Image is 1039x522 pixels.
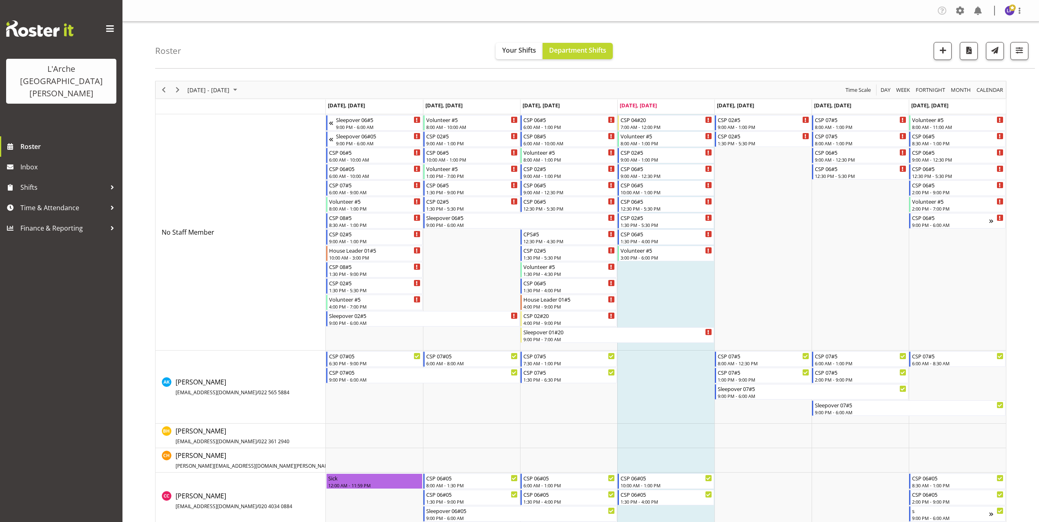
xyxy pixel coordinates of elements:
div: 6:00 AM - 8:30 AM [912,360,1003,367]
div: CSP 08#5 [523,132,615,140]
div: No Staff Member"s event - Volunteer #5 Begin From Sunday, September 21, 2025 at 8:00:00 AM GMT+12... [909,115,1006,131]
div: CSP 06#05 [426,474,518,482]
div: Aman Kaur"s event - CSP 07#5 Begin From Sunday, September 21, 2025 at 6:00:00 AM GMT+12:00 Ends A... [909,351,1006,367]
div: September 15 - 21, 2025 [185,81,242,98]
div: No Staff Member"s event - Volunteer #5 Begin From Thursday, September 18, 2025 at 3:00:00 PM GMT+... [618,246,714,261]
div: No Staff Member"s event - CSP 02#5 Begin From Thursday, September 18, 2025 at 9:00:00 AM GMT+12:0... [618,148,714,163]
div: No Staff Member"s event - CSP 02#5 Begin From Thursday, September 18, 2025 at 1:30:00 PM GMT+12:0... [618,213,714,229]
span: [DATE] - [DATE] [187,85,230,95]
div: Sleepover 06#05 [426,506,615,515]
div: No Staff Member"s event - CSP 06#5 Begin From Sunday, September 21, 2025 at 9:00:00 AM GMT+12:00 ... [909,148,1006,163]
button: Previous [158,85,169,95]
span: / [257,389,258,396]
button: Add a new shift [934,42,952,60]
div: CSP 06#5 [621,230,712,238]
div: 1:30 PM - 4:30 PM [523,271,615,277]
div: CSP 06#05 [523,474,615,482]
div: s [912,506,989,515]
div: No Staff Member"s event - CSP 06#5 Begin From Wednesday, September 17, 2025 at 12:30:00 PM GMT+12... [521,197,617,212]
button: Next [172,85,183,95]
a: [PERSON_NAME][EMAIL_ADDRESS][DOMAIN_NAME]/022 361 2940 [176,426,289,446]
span: [PERSON_NAME] [176,451,366,470]
div: 1:30 PM - 5:30 PM [329,287,420,293]
span: Time Scale [845,85,872,95]
div: No Staff Member"s event - CSP 02#5 Begin From Tuesday, September 16, 2025 at 9:00:00 AM GMT+12:00... [423,131,520,147]
div: CSP 02#5 [718,116,809,124]
button: Timeline Day [879,85,892,95]
div: CPS#5 [523,230,615,238]
div: Volunteer #5 [426,116,518,124]
div: CSP 06#05 [621,474,712,482]
div: CSP 02#5 [718,132,809,140]
div: previous period [157,81,171,98]
div: Volunteer #5 [523,262,615,271]
span: [PERSON_NAME] [176,491,292,510]
div: CSP 06#5 [523,197,615,205]
div: CSP 06#5 [912,132,1003,140]
div: No Staff Member"s event - CSP 02#5 Begin From Friday, September 19, 2025 at 1:30:00 PM GMT+12:00 ... [715,131,811,147]
div: 12:30 PM - 5:30 PM [912,173,1003,179]
div: CSP 06#05 [912,474,1003,482]
div: CSP 07#5 [815,368,906,376]
div: Volunteer #5 [329,197,420,205]
div: Aman Kaur"s event - CSP 07#5 Begin From Friday, September 19, 2025 at 8:00:00 AM GMT+12:00 Ends A... [715,351,811,367]
div: Crissandra Cruz"s event - CSP 06#05 Begin From Sunday, September 21, 2025 at 2:00:00 PM GMT+12:00... [909,490,1006,505]
div: No Staff Member"s event - CSP 06#5 Begin From Wednesday, September 17, 2025 at 6:00:00 AM GMT+12:... [521,115,617,131]
div: CSP 07#5 [523,352,615,360]
button: Filter Shifts [1010,42,1028,60]
div: No Staff Member"s event - CSP 06#5 Begin From Thursday, September 18, 2025 at 9:00:00 AM GMT+12:0... [618,164,714,180]
div: No Staff Member"s event - CSP 06#5 Begin From Monday, September 15, 2025 at 6:00:00 AM GMT+12:00 ... [326,148,423,163]
div: 8:00 AM - 1:00 PM [523,156,615,163]
span: [EMAIL_ADDRESS][DOMAIN_NAME] [176,438,257,445]
span: [DATE], [DATE] [425,102,463,109]
div: 2:00 PM - 9:00 PM [815,376,906,383]
div: Aman Kaur"s event - CSP 07#5 Begin From Friday, September 19, 2025 at 1:00:00 PM GMT+12:00 Ends A... [715,368,811,383]
div: 9:00 AM - 12:30 PM [523,189,615,195]
div: 8:00 AM - 11:00 AM [912,124,1003,130]
span: Fortnight [915,85,946,95]
span: 022 565 5884 [258,389,289,396]
div: 2:00 PM - 7:00 PM [912,205,1003,212]
div: Crissandra Cruz"s event - s Begin From Sunday, September 21, 2025 at 9:00:00 PM GMT+12:00 Ends At... [909,506,1006,522]
span: / [257,438,258,445]
div: 3:00 PM - 6:00 PM [621,254,712,261]
span: 022 361 2940 [258,438,289,445]
div: No Staff Member"s event - CSP 08#5 Begin From Monday, September 15, 2025 at 8:30:00 AM GMT+12:00 ... [326,213,423,229]
div: CSP 08#5 [329,262,420,271]
div: 4:00 PM - 9:00 PM [523,320,615,326]
div: Sleepover 01#20 [523,328,712,336]
img: Rosterit website logo [6,20,73,37]
div: No Staff Member"s event - CSP 02#20 Begin From Wednesday, September 17, 2025 at 4:00:00 PM GMT+12... [521,311,617,327]
div: 8:00 AM - 1:00 PM [815,124,906,130]
div: Volunteer #5 [523,148,615,156]
span: [EMAIL_ADDRESS][DOMAIN_NAME] [176,389,257,396]
div: No Staff Member"s event - Sleepover 06#5 Begin From Tuesday, September 16, 2025 at 9:00:00 PM GMT... [423,213,617,229]
div: Sick [328,474,420,482]
div: Volunteer #5 [912,116,1003,124]
div: 12:00 AM - 11:59 PM [328,482,420,489]
div: Aman Kaur"s event - Sleepover 07#5 Begin From Saturday, September 20, 2025 at 9:00:00 PM GMT+12:0... [812,400,1006,416]
div: 9:00 AM - 1:00 PM [621,156,712,163]
div: 6:00 AM - 10:00 AM [523,140,615,147]
button: Download a PDF of the roster according to the set date range. [960,42,978,60]
div: 9:00 AM - 1:00 PM [718,124,809,130]
div: 7:00 AM - 12:00 PM [621,124,712,130]
div: Aman Kaur"s event - CSP 07#5 Begin From Saturday, September 20, 2025 at 6:00:00 AM GMT+12:00 Ends... [812,351,908,367]
div: CSP 06#05 [912,490,1003,498]
div: CSP 06#05 [621,490,712,498]
div: 1:30 PM - 9:00 PM [426,189,518,195]
div: CSP 06#5 [621,197,712,205]
div: No Staff Member"s event - CSP 06#5 Begin From Tuesday, September 16, 2025 at 1:30:00 PM GMT+12:00... [423,180,520,196]
button: Timeline Month [950,85,972,95]
div: No Staff Member"s event - Sleepover 02#5 Begin From Monday, September 15, 2025 at 9:00:00 PM GMT+... [326,311,520,327]
div: 2:00 PM - 9:00 PM [912,498,1003,505]
div: 6:00 AM - 10:00 AM [329,173,420,179]
div: 9:00 PM - 6:00 AM [426,222,615,228]
div: CSP 06#5 [912,213,989,222]
div: 8:30 AM - 1:00 PM [912,140,1003,147]
span: [PERSON_NAME] [176,426,289,445]
span: Time & Attendance [20,202,106,214]
div: CSP 06#5 [523,279,615,287]
div: 4:00 PM - 9:00 PM [523,303,615,310]
div: No Staff Member"s event - CSP 04#20 Begin From Thursday, September 18, 2025 at 7:00:00 AM GMT+12:... [618,115,714,131]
